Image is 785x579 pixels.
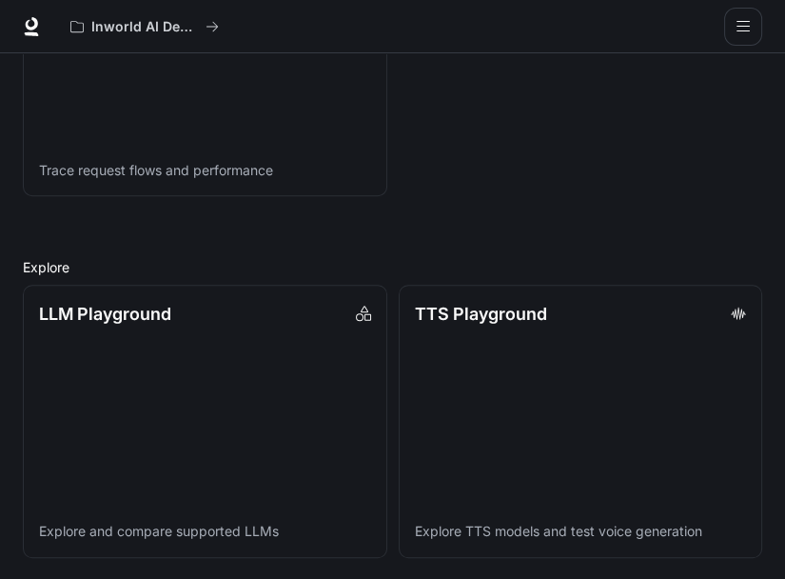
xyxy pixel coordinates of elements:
[62,8,227,46] button: All workspaces
[415,301,547,327] p: TTS Playground
[23,285,387,558] a: LLM PlaygroundExplore and compare supported LLMs
[91,19,198,35] p: Inworld AI Demos
[399,285,763,558] a: TTS PlaygroundExplore TTS models and test voice generation
[415,522,747,541] p: Explore TTS models and test voice generation
[23,257,762,277] h2: Explore
[39,301,171,327] p: LLM Playground
[39,161,371,180] p: Trace request flows and performance
[724,8,762,46] button: open drawer
[39,522,371,541] p: Explore and compare supported LLMs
